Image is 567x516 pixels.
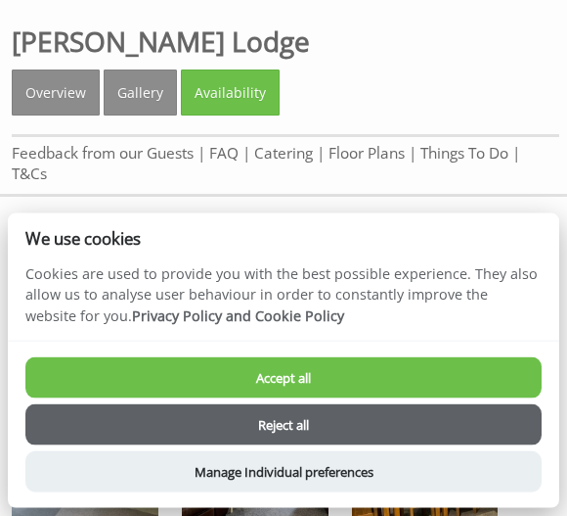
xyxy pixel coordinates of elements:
[12,70,100,116] a: Overview
[25,404,543,446] button: Reject all
[104,70,177,116] a: Gallery
[420,143,508,164] a: Things To Do
[209,143,239,164] a: FAQ
[25,357,543,399] button: Accept all
[132,306,344,325] a: Privacy Policy and Cookie Policy
[8,229,559,248] h2: We use cookies
[25,451,543,493] button: Manage Individual preferences
[181,70,280,116] a: Availability
[8,263,559,341] p: Cookies are used to provide you with the best possible experience. They also allow us to analyse ...
[12,164,47,184] a: T&Cs
[328,143,405,164] a: Floor Plans
[254,143,313,164] a: Catering
[12,143,194,164] a: Feedback from our Guests
[12,23,310,60] a: [PERSON_NAME] Lodge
